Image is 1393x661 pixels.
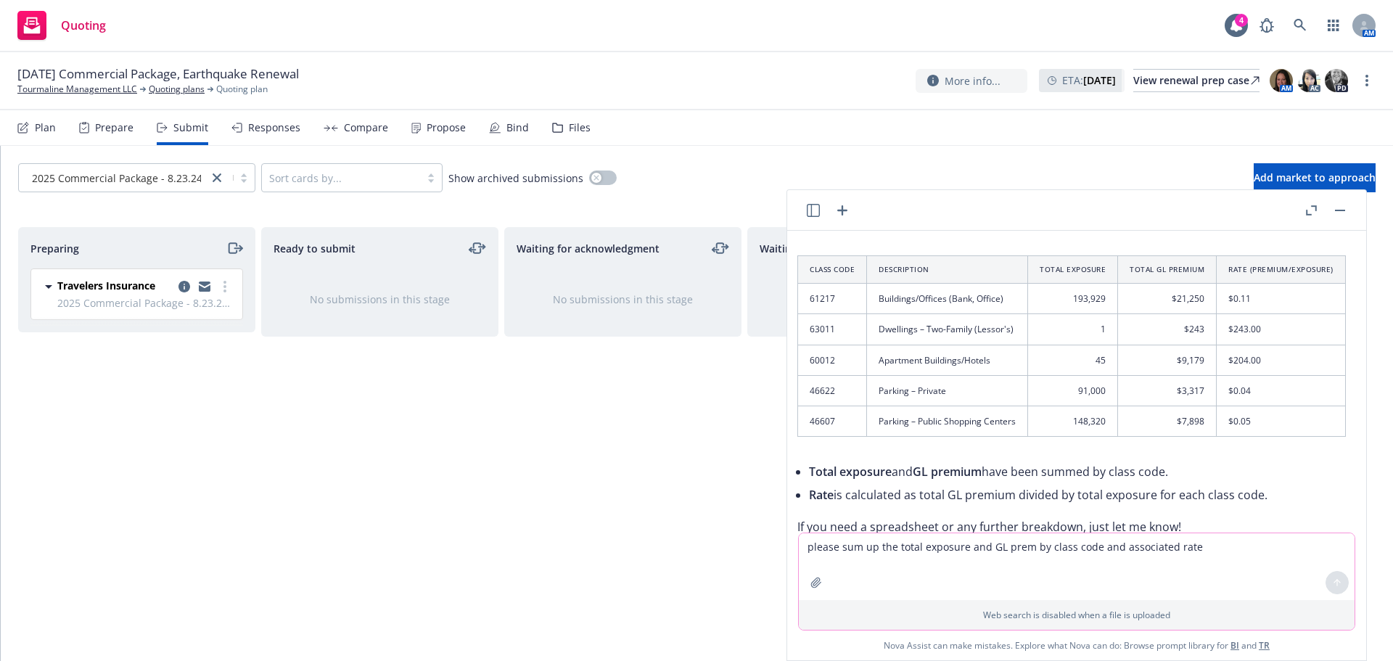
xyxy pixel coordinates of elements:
strong: [DATE] [1083,73,1116,87]
td: Dwellings – Two-Family (Lessor's) [867,314,1028,345]
p: If you need a spreadsheet or any further breakdown, just let me know! [797,518,1346,535]
div: No submissions in this stage [771,292,961,307]
span: Quoting [61,20,106,31]
td: 91,000 [1028,375,1118,406]
span: 2025 Commercial Package - 8.23.24-25 Pkg... [32,171,246,186]
td: 148,320 [1028,406,1118,436]
a: Switch app [1319,11,1348,40]
td: 46622 [798,375,867,406]
a: moveLeftRight [469,239,486,257]
p: Web search is disabled when a file is uploaded [808,609,1346,621]
td: $21,250 [1118,284,1217,314]
td: $243 [1118,314,1217,345]
a: copy logging email [176,278,193,295]
td: $0.04 [1217,375,1346,406]
div: View renewal prep case [1133,70,1260,91]
td: $0.11 [1217,284,1346,314]
div: Files [569,122,591,134]
th: Class Code [798,256,867,284]
div: No submissions in this stage [528,292,718,307]
td: 45 [1028,345,1118,375]
td: 61217 [798,284,867,314]
td: Buildings/Offices (Bank, Office) [867,284,1028,314]
th: Total GL Premium [1118,256,1217,284]
th: Description [867,256,1028,284]
div: Responses [248,122,300,134]
a: Tourmaline Management LLC [17,83,137,96]
td: Apartment Buildings/Hotels [867,345,1028,375]
div: Plan [35,122,56,134]
span: [DATE] Commercial Package, Earthquake Renewal [17,65,299,83]
div: Submit [173,122,208,134]
div: Prepare [95,122,133,134]
a: TR [1259,639,1270,652]
td: Parking – Private [867,375,1028,406]
a: more [216,278,234,295]
td: $3,317 [1118,375,1217,406]
a: Report a Bug [1252,11,1281,40]
div: Propose [427,122,466,134]
td: 1 [1028,314,1118,345]
td: $204.00 [1217,345,1346,375]
li: and have been summed by class code. [809,460,1346,483]
span: Waiting for acknowledgment [517,241,659,256]
button: Add market to approach [1254,163,1376,192]
div: 4 [1235,14,1248,27]
button: More info... [916,69,1027,93]
td: Parking – Public Shopping Centers [867,406,1028,436]
span: ETA : [1062,73,1116,88]
span: Rate [809,487,834,503]
a: moveLeftRight [712,239,729,257]
a: View renewal prep case [1133,69,1260,92]
a: more [1358,72,1376,89]
td: $7,898 [1118,406,1217,436]
span: Nova Assist can make mistakes. Explore what Nova can do: Browse prompt library for and [884,631,1270,660]
span: 2025 Commercial Package - 8.23.24-25 Pkg - Uptown & [PERSON_NAME] [57,295,234,311]
td: $9,179 [1118,345,1217,375]
span: GL premium [913,464,982,480]
div: No submissions in this stage [285,292,474,307]
th: Rate (Premium/Exposure) [1217,256,1346,284]
span: Ready to submit [274,241,356,256]
span: More info... [945,73,1000,89]
td: $0.05 [1217,406,1346,436]
td: 60012 [798,345,867,375]
img: photo [1270,69,1293,92]
img: photo [1297,69,1320,92]
a: BI [1230,639,1239,652]
span: Total exposure [809,464,892,480]
div: Bind [506,122,529,134]
li: is calculated as total GL premium divided by total exposure for each class code. [809,483,1346,506]
span: Preparing [30,241,79,256]
a: copy logging email [196,278,213,295]
td: 63011 [798,314,867,345]
a: Search [1286,11,1315,40]
a: Quoting plans [149,83,205,96]
a: Quoting [12,5,112,46]
span: Quoting plan [216,83,268,96]
span: Show archived submissions [448,171,583,186]
span: Travelers Insurance [57,278,155,293]
img: photo [1325,69,1348,92]
a: moveRight [226,239,243,257]
td: 46607 [798,406,867,436]
td: $243.00 [1217,314,1346,345]
div: Compare [344,122,388,134]
a: close [208,169,226,186]
span: 2025 Commercial Package - 8.23.24-25 Pkg... [26,171,201,186]
th: Total Exposure [1028,256,1118,284]
span: Add market to approach [1254,171,1376,184]
td: 193,929 [1028,284,1118,314]
span: Waiting for decision [760,241,859,256]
